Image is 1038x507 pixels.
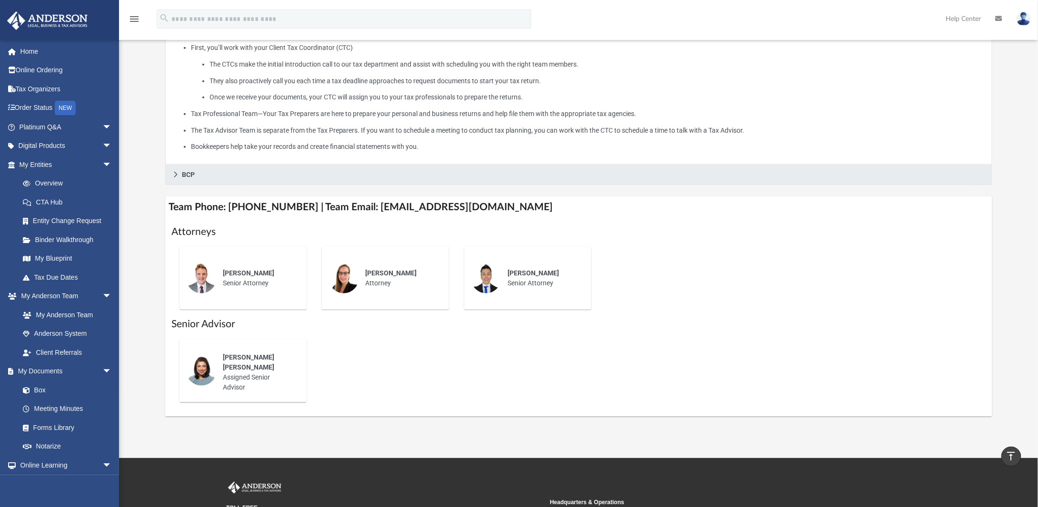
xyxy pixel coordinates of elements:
div: Assigned Senior Advisor [217,346,300,399]
div: NEW [55,101,76,115]
a: Binder Walkthrough [13,230,126,249]
a: My Entitiesarrow_drop_down [7,155,126,174]
a: Anderson System [13,324,121,343]
img: Anderson Advisors Platinum Portal [4,11,90,30]
div: Senior Attorney [217,262,300,295]
a: Forms Library [13,418,117,437]
li: The CTCs make the initial introduction call to our tax department and assist with scheduling you ... [210,58,985,70]
p: What My Tax Professionals and Bookkeepers Do: [172,9,985,153]
a: vertical_align_top [1001,447,1021,467]
a: Meeting Minutes [13,400,121,419]
i: vertical_align_top [1006,450,1017,462]
img: Anderson Advisors Platinum Portal [226,482,283,494]
div: Senior Attorney [501,262,585,295]
a: Online Ordering [7,61,126,80]
span: arrow_drop_down [102,136,121,156]
a: Digital Productsarrow_drop_down [7,136,126,156]
div: Attorney [359,262,442,295]
a: Platinum Q&Aarrow_drop_down [7,117,126,136]
a: My Blueprint [13,249,121,268]
a: Tax Organizers [7,79,126,98]
a: Tax Due Dates [13,268,126,287]
span: [PERSON_NAME] [PERSON_NAME] [223,353,275,371]
li: Tax Professional Team—Your Tax Preparers are here to prepare your personal and business returns a... [191,108,985,120]
a: Overview [13,174,126,193]
a: Notarize [13,437,121,456]
span: [PERSON_NAME] [223,269,275,277]
h1: Senior Advisor [172,317,986,331]
a: Home [7,42,126,61]
a: CTA Hub [13,193,126,212]
img: User Pic [1017,12,1031,26]
a: Online Learningarrow_drop_down [7,456,121,475]
li: Bookkeepers help take your records and create financial statements with you. [191,141,985,153]
a: menu [129,18,140,25]
img: thumbnail [471,263,501,293]
i: search [159,13,170,23]
h4: Team Phone: [PHONE_NUMBER] | Team Email: [EMAIL_ADDRESS][DOMAIN_NAME] [165,196,992,218]
span: arrow_drop_down [102,117,121,137]
span: arrow_drop_down [102,155,121,175]
span: arrow_drop_down [102,362,121,381]
span: [PERSON_NAME] [508,269,559,277]
h1: Attorneys [172,225,986,239]
span: [PERSON_NAME] [366,269,417,277]
a: My Anderson Team [13,305,117,324]
li: Once we receive your documents, your CTC will assign you to your tax professionals to prepare the... [210,91,985,103]
a: My Anderson Teamarrow_drop_down [7,287,121,306]
a: Courses [13,475,121,494]
li: They also proactively call you each time a tax deadline approaches to request documents to start ... [210,75,985,87]
img: thumbnail [329,263,359,293]
span: arrow_drop_down [102,287,121,306]
span: BCP [182,171,195,178]
a: Client Referrals [13,343,121,362]
a: BCP [165,165,992,185]
li: First, you’ll work with your Client Tax Coordinator (CTC) [191,42,985,103]
img: thumbnail [186,355,217,386]
a: My Documentsarrow_drop_down [7,362,121,381]
span: arrow_drop_down [102,456,121,475]
a: Entity Change Request [13,212,126,231]
img: thumbnail [186,263,217,293]
a: Box [13,380,117,400]
a: Order StatusNEW [7,98,126,118]
li: The Tax Advisor Team is separate from the Tax Preparers. If you want to schedule a meeting to con... [191,125,985,136]
small: Headquarters & Operations [550,498,867,507]
i: menu [129,13,140,25]
div: Tax & Bookkeeping [165,2,992,165]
